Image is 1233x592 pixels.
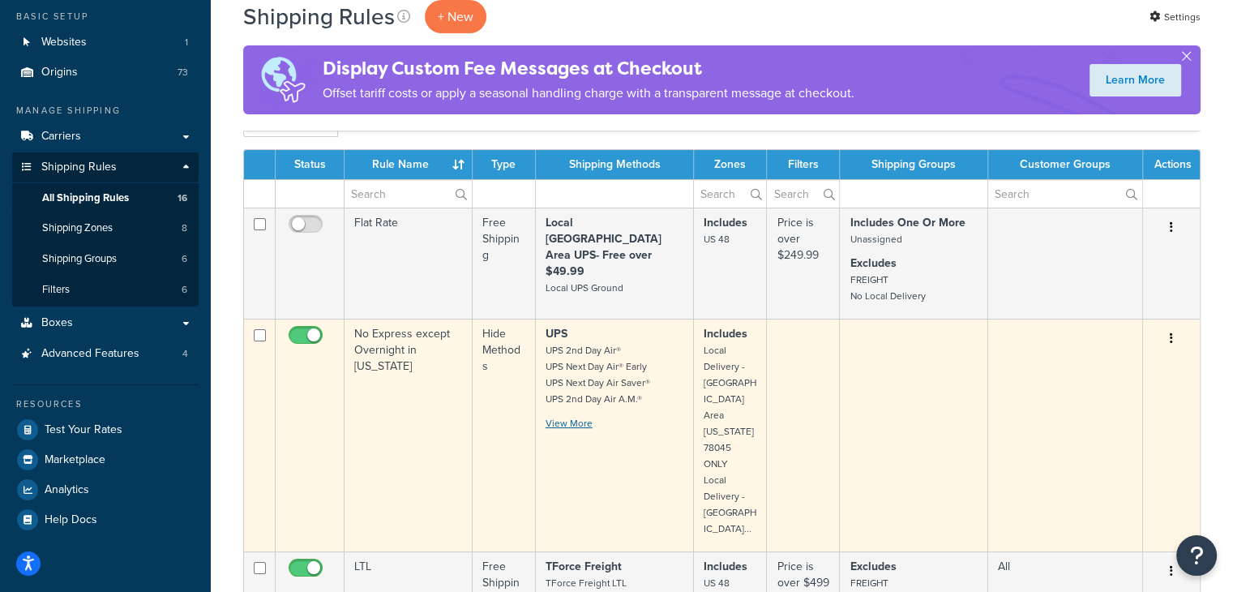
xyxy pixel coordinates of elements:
span: 6 [182,283,187,297]
button: Open Resource Center [1176,535,1217,576]
span: Marketplace [45,453,105,467]
small: FREIGHT No Local Delivery [850,272,925,303]
small: Local UPS Ground [546,281,623,295]
strong: Excludes [850,255,896,272]
span: Origins [41,66,78,79]
span: 4 [182,347,188,361]
input: Search [988,180,1142,208]
li: Shipping Zones [12,213,199,243]
span: Test Your Rates [45,423,122,437]
li: Shipping Groups [12,244,199,274]
span: Help Docs [45,513,97,527]
strong: Includes [704,214,747,231]
a: Advanced Features 4 [12,339,199,369]
strong: TForce Freight [546,558,622,575]
th: Filters [767,150,840,179]
a: View More [546,416,593,431]
span: 16 [178,191,187,205]
div: Resources [12,397,199,411]
td: Hide Methods [473,319,536,551]
span: Boxes [41,316,73,330]
small: TForce Freight LTL [546,576,627,590]
li: All Shipping Rules [12,183,199,213]
a: Websites 1 [12,28,199,58]
strong: Includes [704,325,747,342]
th: Shipping Groups [840,150,988,179]
input: Search [345,180,472,208]
strong: Includes One Or More [850,214,965,231]
h4: Display Custom Fee Messages at Checkout [323,55,854,82]
span: Analytics [45,483,89,497]
th: Zones [694,150,767,179]
th: Status [276,150,345,179]
a: Analytics [12,475,199,504]
a: Carriers [12,122,199,152]
li: Advanced Features [12,339,199,369]
td: Price is over $249.99 [767,208,840,319]
small: US 48 [704,576,730,590]
span: Websites [41,36,87,49]
span: 73 [178,66,188,79]
strong: Excludes [850,558,896,575]
h1: Shipping Rules [243,1,395,32]
li: Filters [12,275,199,305]
a: Boxes [12,308,199,338]
small: Local Delivery - [GEOGRAPHIC_DATA] Area [US_STATE] 78045 ONLY Local Delivery - [GEOGRAPHIC_DATA]... [704,343,756,536]
th: Actions [1143,150,1200,179]
span: 1 [185,36,188,49]
a: Shipping Zones 8 [12,213,199,243]
th: Shipping Methods [536,150,695,179]
input: Search [694,180,766,208]
strong: Local [GEOGRAPHIC_DATA] Area UPS- Free over $49.99 [546,214,661,280]
span: All Shipping Rules [42,191,129,205]
img: duties-banner-06bc72dcb5fe05cb3f9472aba00be2ae8eb53ab6f0d8bb03d382ba314ac3c341.png [243,45,323,114]
th: Type [473,150,536,179]
span: Shipping Groups [42,252,117,266]
a: Filters 6 [12,275,199,305]
a: Marketplace [12,445,199,474]
span: 6 [182,252,187,266]
a: Shipping Groups 6 [12,244,199,274]
a: Help Docs [12,505,199,534]
li: Websites [12,28,199,58]
span: Advanced Features [41,347,139,361]
span: Shipping Zones [42,221,113,235]
th: Customer Groups [988,150,1143,179]
small: Unassigned [850,232,901,247]
div: Basic Setup [12,10,199,24]
div: Manage Shipping [12,104,199,118]
td: Free Shipping [473,208,536,319]
a: Learn More [1090,64,1181,97]
li: Shipping Rules [12,152,199,307]
a: Settings [1150,6,1201,28]
a: Origins 73 [12,58,199,88]
input: Search [767,180,839,208]
p: Offset tariff costs or apply a seasonal handling charge with a transparent message at checkout. [323,82,854,105]
span: Shipping Rules [41,161,117,174]
strong: Includes [704,558,747,575]
li: Origins [12,58,199,88]
small: UPS 2nd Day Air® UPS Next Day Air® Early UPS Next Day Air Saver® UPS 2nd Day Air A.M.® [546,343,650,406]
th: Rule Name : activate to sort column ascending [345,150,473,179]
span: Filters [42,283,70,297]
small: US 48 [704,232,730,247]
span: 8 [182,221,187,235]
td: No Express except Overnight in [US_STATE] [345,319,473,551]
a: All Shipping Rules 16 [12,183,199,213]
a: Test Your Rates [12,415,199,444]
span: Carriers [41,130,81,144]
a: Shipping Rules [12,152,199,182]
td: Flat Rate [345,208,473,319]
strong: UPS [546,325,567,342]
